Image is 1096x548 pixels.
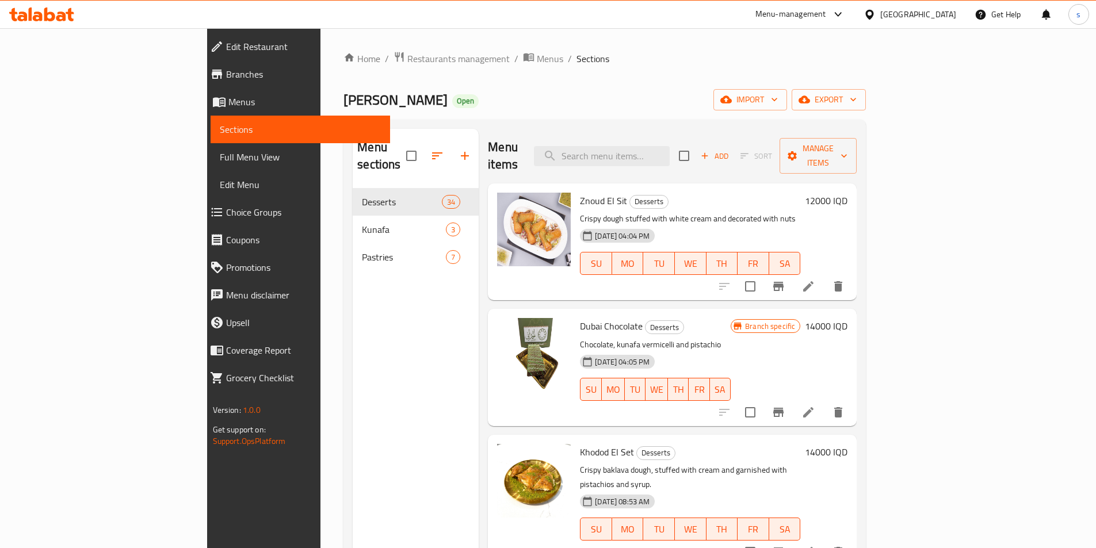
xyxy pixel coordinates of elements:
div: Desserts [645,320,684,334]
span: Select section first [733,147,780,165]
span: 1.0.0 [243,403,261,417]
span: Menus [228,95,381,109]
span: WE [650,381,663,398]
span: Menu disclaimer [226,288,381,302]
p: Chocolate, kunafa vermicelli and pistachio [580,338,731,352]
h6: 14000 IQD [805,318,847,334]
span: [DATE] 04:05 PM [590,357,654,367]
button: SU [580,518,612,541]
img: Khodod El Set [497,444,571,518]
button: SU [580,252,612,275]
span: TH [673,381,684,398]
span: Add item [696,147,733,165]
span: Desserts [362,195,442,209]
button: Add section [451,142,479,170]
span: Manage items [789,141,847,170]
button: SA [710,378,731,401]
button: TH [668,378,689,401]
span: TU [629,381,641,398]
span: Get support on: [213,422,266,437]
span: WE [679,521,702,538]
button: Manage items [780,138,857,174]
button: SA [769,252,801,275]
div: items [442,195,460,209]
span: WE [679,255,702,272]
button: FR [738,252,769,275]
a: Edit menu item [801,279,815,293]
span: Promotions [226,260,381,274]
li: / [568,52,572,66]
button: TU [643,252,675,275]
span: SU [585,255,608,272]
span: Choice Groups [226,205,381,219]
span: Sections [576,52,609,66]
button: TH [707,518,738,541]
span: Pastries [362,250,446,264]
span: SA [774,255,796,272]
span: Dubai Chocolate [580,317,643,335]
span: TU [648,521,670,538]
a: Full Menu View [211,143,390,171]
span: [PERSON_NAME] [343,87,448,113]
span: Restaurants management [407,52,510,66]
span: Select to update [738,400,762,424]
div: items [446,250,460,264]
a: Choice Groups [201,198,390,226]
span: Select all sections [399,144,423,168]
a: Coupons [201,226,390,254]
button: TH [707,252,738,275]
h2: Menu items [488,139,520,173]
span: Select to update [738,274,762,298]
span: Open [452,96,479,106]
a: Upsell [201,309,390,336]
a: Coverage Report [201,336,390,364]
span: import [723,93,778,107]
button: SU [580,378,601,401]
a: Support.OpsPlatform [213,434,286,449]
button: export [792,89,866,110]
nav: Menu sections [353,183,479,275]
a: Menus [201,88,390,116]
a: Restaurants management [394,51,510,66]
span: [DATE] 08:53 AM [590,496,654,507]
span: Desserts [637,446,675,459]
a: Menu disclaimer [201,281,390,309]
span: MO [606,381,620,398]
span: Version: [213,403,241,417]
a: Edit Restaurant [201,33,390,60]
span: FR [693,381,705,398]
button: MO [612,252,644,275]
h6: 12000 IQD [805,193,847,209]
a: Promotions [201,254,390,281]
li: / [514,52,518,66]
button: Add [696,147,733,165]
span: Edit Restaurant [226,40,381,53]
span: SU [585,521,608,538]
span: Desserts [630,195,668,208]
a: Sections [211,116,390,143]
span: SA [715,381,726,398]
span: FR [742,521,765,538]
a: Edit Menu [211,171,390,198]
button: WE [675,252,707,275]
span: export [801,93,857,107]
button: WE [675,518,707,541]
a: Edit menu item [801,405,815,419]
span: TU [648,255,670,272]
div: [GEOGRAPHIC_DATA] [880,8,956,21]
button: Branch-specific-item [765,273,792,300]
button: FR [738,518,769,541]
span: Select section [672,144,696,168]
span: Branch specific [740,321,800,332]
button: FR [689,378,709,401]
span: Khodod El Set [580,443,634,461]
span: Kunafa [362,223,446,236]
span: Edit Menu [220,178,381,191]
span: Grocery Checklist [226,371,381,385]
span: FR [742,255,765,272]
button: Branch-specific-item [765,398,792,426]
span: [DATE] 04:04 PM [590,231,654,242]
button: TU [625,378,646,401]
span: 34 [442,197,460,208]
